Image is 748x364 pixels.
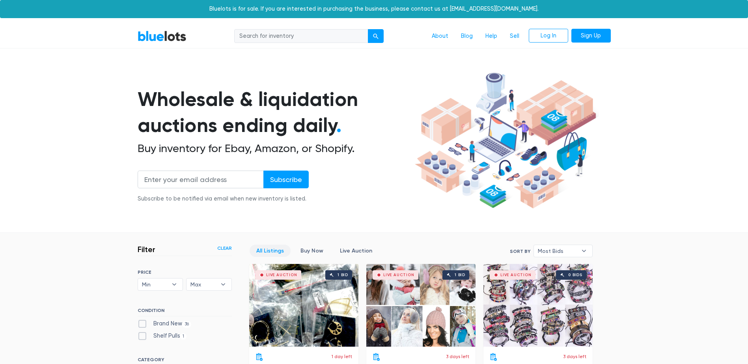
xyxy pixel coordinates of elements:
[483,264,593,347] a: Live Auction 0 bids
[366,264,476,347] a: Live Auction 1 bid
[576,245,592,257] b: ▾
[568,273,582,277] div: 0 bids
[333,245,379,257] a: Live Auction
[166,279,183,290] b: ▾
[249,264,358,347] a: Live Auction 1 bid
[294,245,330,257] a: Buy Now
[190,279,216,290] span: Max
[263,171,309,188] input: Subscribe
[425,29,455,44] a: About
[234,29,368,43] input: Search for inventory
[446,353,469,360] p: 3 days left
[138,30,187,42] a: BlueLots
[455,273,465,277] div: 1 bid
[138,195,309,203] div: Subscribe to be notified via email when new inventory is listed.
[504,29,526,44] a: Sell
[500,273,532,277] div: Live Auction
[250,245,291,257] a: All Listings
[479,29,504,44] a: Help
[510,248,530,255] label: Sort By
[138,142,412,155] h2: Buy inventory for Ebay, Amazon, or Shopify.
[138,245,155,254] h3: Filter
[383,273,414,277] div: Live Auction
[138,269,232,275] h6: PRICE
[138,332,187,340] label: Shelf Pulls
[138,308,232,316] h6: CONDITION
[138,319,192,328] label: Brand New
[182,321,192,327] span: 36
[338,273,348,277] div: 1 bid
[142,279,168,290] span: Min
[412,69,599,212] img: hero-ee84e7d0318cb26816c560f6b4441b76977f77a177738b4e94f68c95b2b83dbb.png
[336,113,341,137] span: .
[455,29,479,44] a: Blog
[217,245,232,252] a: Clear
[138,86,412,139] h1: Wholesale & liquidation auctions ending daily
[529,29,568,43] a: Log In
[571,29,611,43] a: Sign Up
[180,333,187,340] span: 1
[332,353,352,360] p: 1 day left
[563,353,586,360] p: 3 days left
[215,279,231,290] b: ▾
[538,245,577,257] span: Most Bids
[138,171,264,188] input: Enter your email address
[266,273,297,277] div: Live Auction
